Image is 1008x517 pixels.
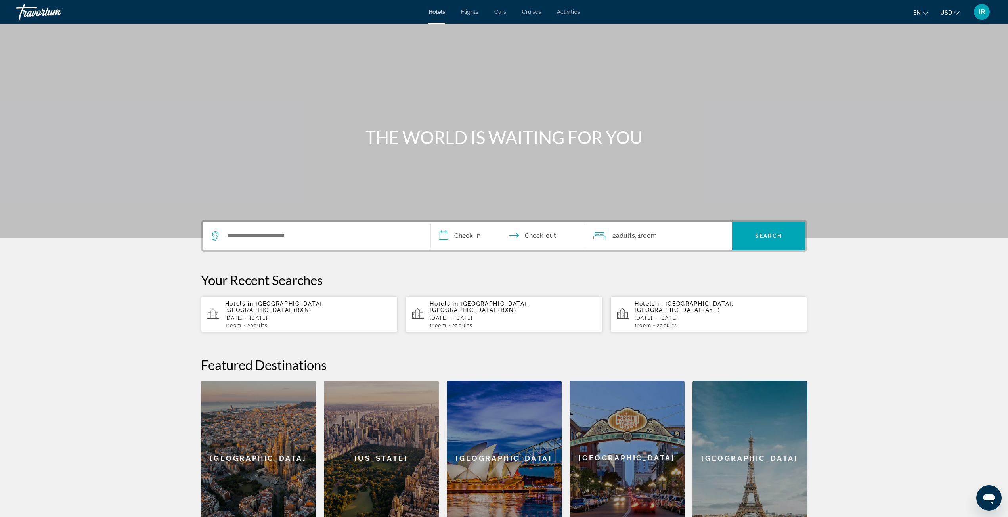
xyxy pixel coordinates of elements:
[432,323,447,328] span: Room
[203,222,805,250] div: Search widget
[913,7,928,18] button: Change language
[522,9,541,15] a: Cruises
[431,222,585,250] button: Check in and out dates
[430,301,458,307] span: Hotels in
[228,323,242,328] span: Room
[201,357,807,373] h2: Featured Destinations
[557,9,580,15] a: Activities
[913,10,921,16] span: en
[430,323,446,328] span: 1
[494,9,506,15] a: Cars
[940,7,960,18] button: Change currency
[251,323,268,328] span: Adults
[225,301,324,313] span: [GEOGRAPHIC_DATA], [GEOGRAPHIC_DATA] (BXN)
[635,230,657,241] span: , 1
[247,323,268,328] span: 2
[657,323,677,328] span: 2
[428,9,445,15] a: Hotels
[972,4,992,20] button: User Menu
[225,301,254,307] span: Hotels in
[455,323,472,328] span: Adults
[356,127,653,147] h1: THE WORLD IS WAITING FOR YOU
[940,10,952,16] span: USD
[637,323,652,328] span: Room
[635,315,801,321] p: [DATE] - [DATE]
[976,485,1002,511] iframe: Button to launch messaging window
[732,222,805,250] button: Search
[635,323,651,328] span: 1
[612,230,635,241] span: 2
[430,301,529,313] span: [GEOGRAPHIC_DATA], [GEOGRAPHIC_DATA] (BXN)
[585,222,732,250] button: Travelers: 2 adults, 0 children
[461,9,478,15] a: Flights
[225,323,242,328] span: 1
[430,315,596,321] p: [DATE] - [DATE]
[610,296,807,333] button: Hotels in [GEOGRAPHIC_DATA], [GEOGRAPHIC_DATA] (AYT)[DATE] - [DATE]1Room2Adults
[616,232,635,239] span: Adults
[641,232,657,239] span: Room
[979,8,985,16] span: IR
[635,301,734,313] span: [GEOGRAPHIC_DATA], [GEOGRAPHIC_DATA] (AYT)
[452,323,473,328] span: 2
[201,296,398,333] button: Hotels in [GEOGRAPHIC_DATA], [GEOGRAPHIC_DATA] (BXN)[DATE] - [DATE]1Room2Adults
[660,323,677,328] span: Adults
[225,315,392,321] p: [DATE] - [DATE]
[201,272,807,288] p: Your Recent Searches
[635,301,663,307] span: Hotels in
[755,233,782,239] span: Search
[16,2,95,22] a: Travorium
[405,296,603,333] button: Hotels in [GEOGRAPHIC_DATA], [GEOGRAPHIC_DATA] (BXN)[DATE] - [DATE]1Room2Adults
